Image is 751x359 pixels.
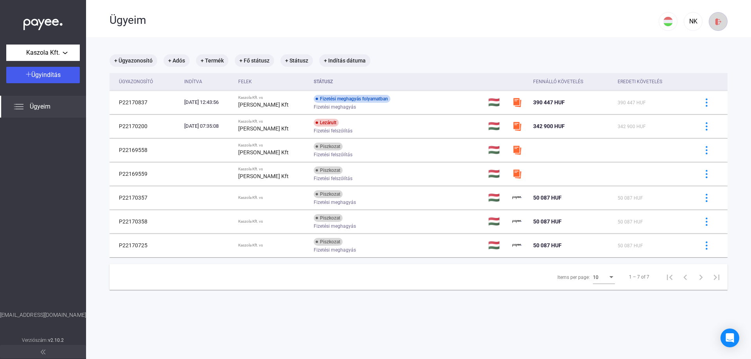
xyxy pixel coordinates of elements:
[533,123,565,129] span: 342 900 HUF
[319,54,370,67] mat-chip: + Indítás dátuma
[698,189,715,206] button: more-blue
[184,77,232,86] div: Indítva
[659,12,677,31] button: HU
[110,91,181,114] td: P22170837
[485,162,509,186] td: 🇭🇺
[693,269,709,285] button: Next page
[618,195,643,201] span: 50 087 HUF
[314,198,356,207] span: Fizetési meghagyás
[512,193,522,202] img: payee-logo
[314,150,352,159] span: Fizetési felszólítás
[485,91,509,114] td: 🇭🇺
[31,71,61,79] span: Ügyindítás
[119,77,178,86] div: Ügyazonosító
[110,162,181,186] td: P22169559
[314,174,352,183] span: Fizetési felszólítás
[314,143,343,150] div: Piszkozat
[314,126,352,136] span: Fizetési felszólítás
[698,142,715,158] button: more-blue
[314,102,356,112] span: Fizetési meghagyás
[702,194,711,202] img: more-blue
[41,350,45,354] img: arrow-double-left-grey.svg
[709,269,724,285] button: Last page
[709,12,728,31] button: logout-red
[184,77,202,86] div: Indítva
[684,12,702,31] button: NK
[314,119,339,127] div: Lezárult
[238,77,252,86] div: Felek
[557,273,590,282] div: Items per page:
[280,54,313,67] mat-chip: + Státusz
[698,118,715,134] button: more-blue
[533,77,611,86] div: Fennálló követelés
[238,219,307,224] div: Kaszola Kft. vs
[314,221,356,231] span: Fizetési meghagyás
[6,67,80,83] button: Ügyindítás
[235,54,274,67] mat-chip: + Fő státusz
[238,167,307,171] div: Kaszola Kft. vs
[238,125,289,132] strong: [PERSON_NAME] Kft
[314,166,343,174] div: Piszkozat
[702,146,711,154] img: more-blue
[702,241,711,250] img: more-blue
[110,210,181,233] td: P22170358
[314,238,343,246] div: Piszkozat
[698,213,715,230] button: more-blue
[110,14,659,27] div: Ügyeim
[512,169,522,179] img: szamlazzhu-mini
[485,114,509,138] td: 🇭🇺
[238,119,307,124] div: Kaszola Kft. vs
[119,77,153,86] div: Ügyazonosító
[593,275,598,280] span: 10
[26,71,31,77] img: plus-white.svg
[512,217,522,226] img: payee-logo
[314,95,390,103] div: Fizetési meghagyás folyamatban
[238,77,307,86] div: Felek
[485,234,509,257] td: 🇭🇺
[512,121,522,131] img: szamlazzhu-mini
[662,269,677,285] button: First page
[485,210,509,233] td: 🇭🇺
[702,170,711,178] img: more-blue
[163,54,190,67] mat-chip: + Adós
[512,98,522,107] img: szamlazzhu-mini
[593,272,615,282] mat-select: Items per page:
[533,242,562,248] span: 50 087 HUF
[698,166,715,182] button: more-blue
[512,145,522,155] img: szamlazzhu-mini
[184,98,232,106] div: [DATE] 12:43:56
[533,99,565,105] span: 390 447 HUF
[512,241,522,250] img: payee-logo
[314,245,356,255] span: Fizetési meghagyás
[314,214,343,222] div: Piszkozat
[533,218,562,225] span: 50 087 HUF
[485,186,509,209] td: 🇭🇺
[618,77,688,86] div: Eredeti követelés
[618,124,646,129] span: 342 900 HUF
[485,138,509,162] td: 🇭🇺
[311,73,485,91] th: Státusz
[698,237,715,254] button: more-blue
[110,234,181,257] td: P22170725
[714,18,722,26] img: logout-red
[618,243,643,248] span: 50 087 HUF
[48,338,64,343] strong: v2.10.2
[702,98,711,107] img: more-blue
[720,329,739,347] div: Open Intercom Messenger
[110,138,181,162] td: P22169558
[6,45,80,61] button: Kaszola Kft.
[663,17,673,26] img: HU
[238,195,307,200] div: Kaszola Kft. vs
[238,143,307,148] div: Kaszola Kft. vs
[533,77,583,86] div: Fennálló követelés
[698,94,715,111] button: more-blue
[238,173,289,179] strong: [PERSON_NAME] Kft
[702,218,711,226] img: more-blue
[184,122,232,130] div: [DATE] 07:35:08
[238,102,289,108] strong: [PERSON_NAME] Kft
[238,243,307,248] div: Kaszola Kft. vs
[686,17,700,26] div: NK
[533,195,562,201] span: 50 087 HUF
[110,186,181,209] td: P22170357
[238,149,289,155] strong: [PERSON_NAME] Kft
